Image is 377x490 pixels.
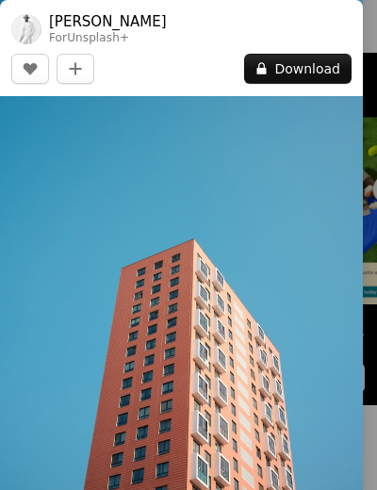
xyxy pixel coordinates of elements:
[57,54,94,84] button: Add to Collection
[11,14,41,44] img: Go to Andrej Lišakov's profile
[49,12,167,31] a: [PERSON_NAME]
[11,54,49,84] button: Like
[67,31,129,44] a: Unsplash+
[244,54,352,84] button: Download
[49,31,167,46] div: For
